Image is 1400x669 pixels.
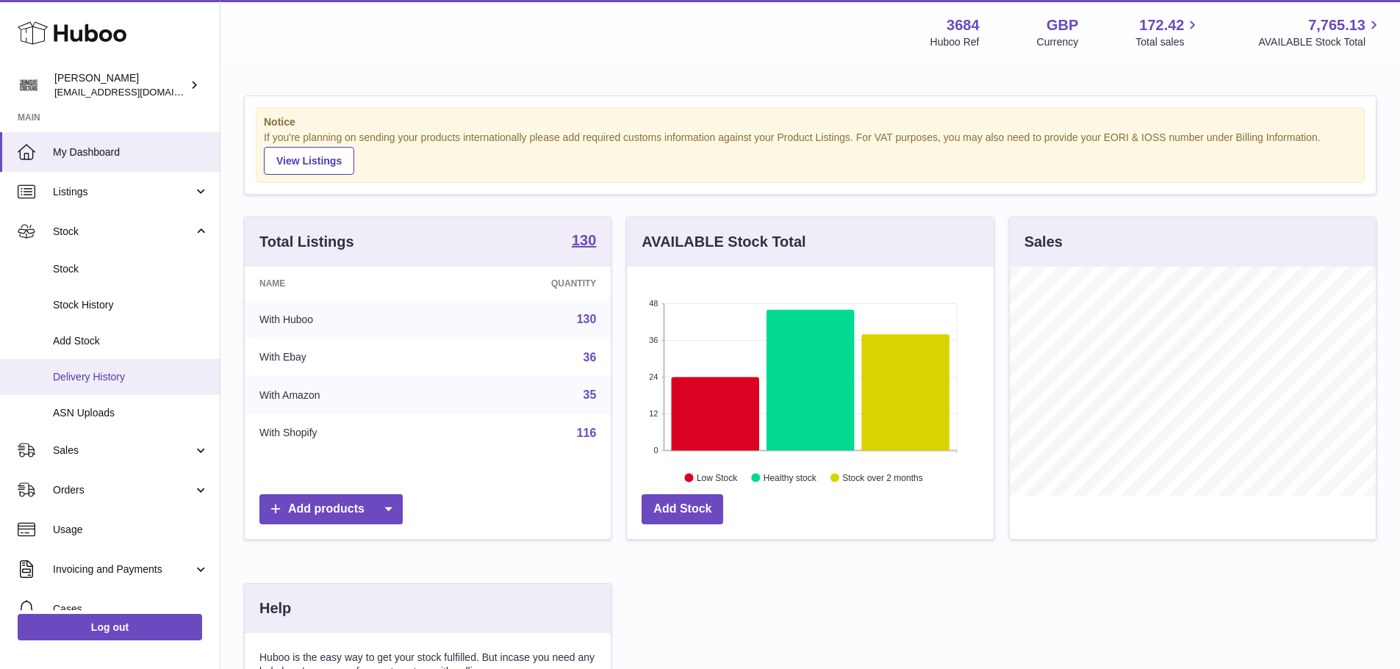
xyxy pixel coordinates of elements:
[245,376,445,414] td: With Amazon
[259,494,403,524] a: Add products
[53,262,209,276] span: Stock
[1139,15,1184,35] span: 172.42
[572,233,596,250] a: 130
[650,299,658,308] text: 48
[53,225,193,239] span: Stock
[642,232,805,252] h3: AVAILABLE Stock Total
[53,298,209,312] span: Stock History
[1024,232,1063,252] h3: Sales
[1135,35,1201,49] span: Total sales
[843,472,923,482] text: Stock over 2 months
[53,523,209,537] span: Usage
[53,602,209,616] span: Cases
[53,563,193,576] span: Invoicing and Payments
[947,15,980,35] strong: 3684
[245,414,445,452] td: With Shopify
[764,472,817,482] text: Healthy stock
[245,267,445,300] th: Name
[259,599,291,618] h3: Help
[245,300,445,339] td: With Huboo
[53,370,209,384] span: Delivery History
[1258,35,1382,49] span: AVAILABLE Stock Total
[245,339,445,377] td: With Ebay
[1308,15,1365,35] span: 7,765.13
[53,145,209,159] span: My Dashboard
[1135,15,1201,49] a: 172.42 Total sales
[259,232,354,252] h3: Total Listings
[54,86,216,98] span: [EMAIL_ADDRESS][DOMAIN_NAME]
[264,115,1357,129] strong: Notice
[53,334,209,348] span: Add Stock
[584,388,597,401] a: 35
[654,446,658,455] text: 0
[1037,35,1079,49] div: Currency
[577,313,597,325] a: 130
[650,336,658,344] text: 36
[577,427,597,439] a: 116
[53,444,193,458] span: Sales
[445,267,611,300] th: Quantity
[930,35,980,49] div: Huboo Ref
[54,71,187,99] div: [PERSON_NAME]
[572,233,596,247] strong: 130
[650,372,658,381] text: 24
[642,494,723,524] a: Add Stock
[584,351,597,364] a: 36
[264,147,354,175] a: View Listings
[650,409,658,418] text: 12
[1258,15,1382,49] a: 7,765.13 AVAILABLE Stock Total
[697,472,738,482] text: Low Stock
[1047,15,1078,35] strong: GBP
[18,74,40,96] img: theinternationalventure@gmail.com
[53,483,193,497] span: Orders
[18,614,202,640] a: Log out
[264,131,1357,175] div: If you're planning on sending your products internationally please add required customs informati...
[53,406,209,420] span: ASN Uploads
[53,185,193,199] span: Listings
